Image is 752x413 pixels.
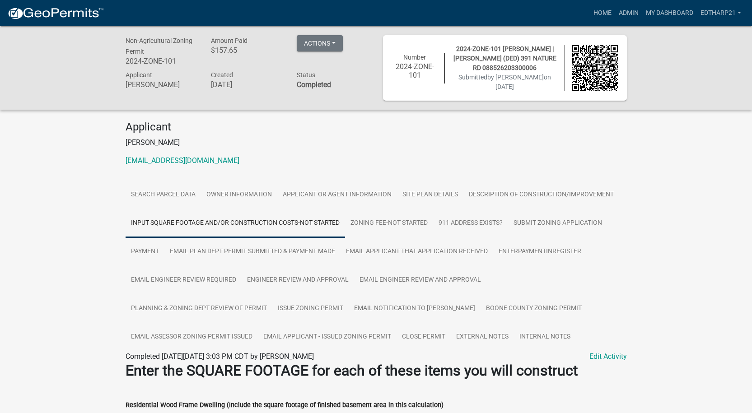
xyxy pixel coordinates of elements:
[242,266,354,295] a: Engineer Review and Approval
[201,181,277,209] a: Owner Information
[211,46,283,55] h6: $157.65
[126,80,198,89] h6: [PERSON_NAME]
[642,5,697,22] a: My Dashboard
[126,181,201,209] a: Search Parcel Data
[463,181,619,209] a: Description of Construction/Improvement
[508,209,607,238] a: Submit Zoning Application
[211,71,233,79] span: Created
[297,71,315,79] span: Status
[277,181,397,209] a: Applicant or Agent Information
[349,294,481,323] a: Email notification to [PERSON_NAME]
[297,35,343,51] button: Actions
[126,402,444,408] label: Residential Wood Frame Dwelling (Include the square footage of finished basement area in this cal...
[341,237,493,266] a: Email applicant that Application Received
[126,57,198,65] h6: 2024-ZONE-101
[392,62,438,79] h6: 2024-ZONE-101
[481,294,587,323] a: Boone County Zoning Permit
[126,156,239,165] a: [EMAIL_ADDRESS][DOMAIN_NAME]
[126,352,314,361] span: Completed [DATE][DATE] 3:03 PM CDT by [PERSON_NAME]
[697,5,745,22] a: EdTharp21
[514,323,576,352] a: Internal Notes
[126,237,164,266] a: Payment
[126,294,272,323] a: Planning & Zoning Dept Review of Permit
[272,294,349,323] a: Issue Zoning Permit
[451,323,514,352] a: External Notes
[572,45,618,91] img: QR code
[397,323,451,352] a: Close Permit
[126,121,627,134] h4: Applicant
[126,209,345,238] a: Input Square Footage and/or Construction Costs-Not Started
[589,351,627,362] a: Edit Activity
[126,71,152,79] span: Applicant
[397,181,463,209] a: Site Plan Details
[297,80,331,89] strong: Completed
[126,37,192,55] span: Non-Agricultural Zoning Permit
[403,54,426,61] span: Number
[345,209,433,238] a: Zoning Fee-Not Started
[126,362,578,379] strong: Enter the SQUARE FOOTAGE for each of these items you will construct
[493,237,587,266] a: EnterPaymentInRegister
[433,209,508,238] a: 911 Address Exists?
[487,74,544,81] span: by [PERSON_NAME]
[453,45,556,71] span: 2024-ZONE-101 [PERSON_NAME] | [PERSON_NAME] (DED) 391 NATURE RD 088526203300006
[126,137,627,148] p: [PERSON_NAME]
[211,37,248,44] span: Amount Paid
[258,323,397,352] a: Email Applicant - Issued Zoning Permit
[615,5,642,22] a: Admin
[126,266,242,295] a: Email Engineer review required
[458,74,551,90] span: Submitted on [DATE]
[211,80,283,89] h6: [DATE]
[590,5,615,22] a: Home
[354,266,486,295] a: Email Engineer Review and Approval
[164,237,341,266] a: Email Plan Dept Permit submitted & Payment made
[126,323,258,352] a: Email Assessor Zoning Permit issued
